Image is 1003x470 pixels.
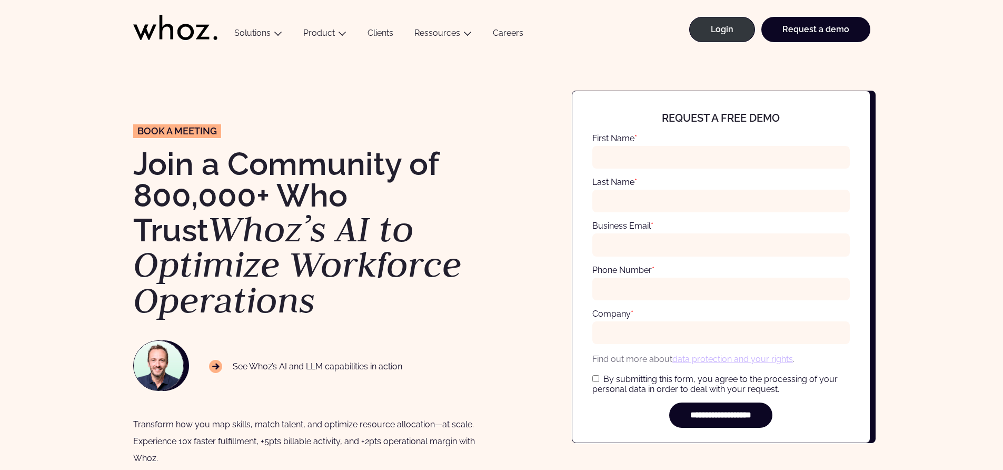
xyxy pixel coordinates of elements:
[303,28,335,38] a: Product
[224,28,293,42] button: Solutions
[592,374,838,394] span: By submitting this form, you agree to the processing of your personal data in order to deal with ...
[133,416,491,467] div: Transform how you map skills, match talent, and optimize resource allocation—at scale. Experience...
[592,352,850,366] p: Find out more about .
[293,28,357,42] button: Product
[357,28,404,42] a: Clients
[133,205,462,323] em: Whoz’s AI to Optimize Workforce Operations
[134,341,183,390] img: NAWROCKI-Thomas.jpg
[672,354,793,364] a: data protection and your rights
[592,309,633,319] label: Company
[482,28,534,42] a: Careers
[592,221,653,231] label: Business Email
[592,265,654,275] label: Phone Number
[761,17,870,42] a: Request a demo
[137,126,217,136] span: Book a meeting
[404,28,482,42] button: Ressources
[592,133,637,143] label: First Name
[209,360,403,374] p: See Whoz’s AI and LLM capabilities in action
[133,148,491,318] h1: Join a Community of 800,000+ Who Trust
[689,17,755,42] a: Login
[592,375,599,382] input: By submitting this form, you agree to the processing of your personal data in order to deal with ...
[592,177,637,187] label: Last Name
[414,28,460,38] a: Ressources
[605,112,837,124] h4: Request a free demo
